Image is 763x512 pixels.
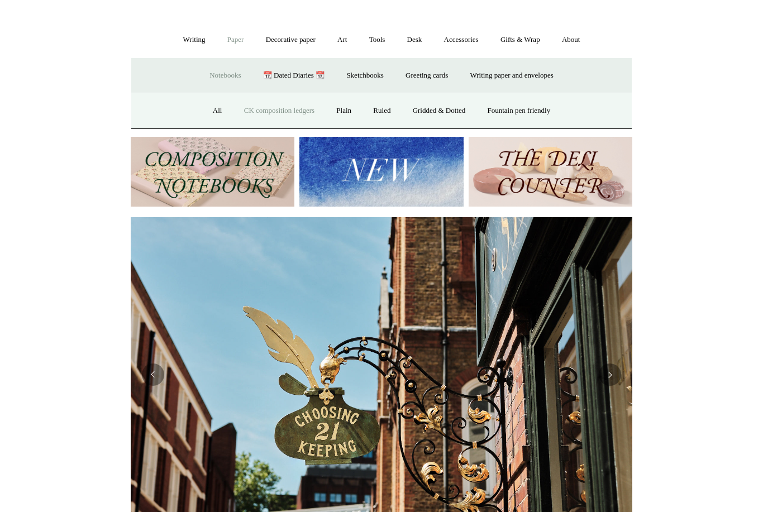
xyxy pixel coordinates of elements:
[552,25,590,55] a: About
[490,25,550,55] a: Gifts & Wrap
[469,137,632,207] img: The Deli Counter
[478,96,561,126] a: Fountain pen friendly
[199,61,251,90] a: Notebooks
[253,61,335,90] a: 📆 Dated Diaries 📆
[397,25,432,55] a: Desk
[395,61,458,90] a: Greeting cards
[131,137,294,207] img: 202302 Composition ledgers.jpg__PID:69722ee6-fa44-49dd-a067-31375e5d54ec
[256,25,326,55] a: Decorative paper
[234,96,325,126] a: CK composition ledgers
[460,61,564,90] a: Writing paper and envelopes
[359,25,395,55] a: Tools
[434,25,489,55] a: Accessories
[326,96,361,126] a: Plain
[173,25,216,55] a: Writing
[203,96,232,126] a: All
[217,25,254,55] a: Paper
[299,137,463,207] img: New.jpg__PID:f73bdf93-380a-4a35-bcfe-7823039498e1
[336,61,393,90] a: Sketchbooks
[363,96,400,126] a: Ruled
[403,96,476,126] a: Gridded & Dotted
[142,363,164,386] button: Previous
[327,25,357,55] a: Art
[599,363,621,386] button: Next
